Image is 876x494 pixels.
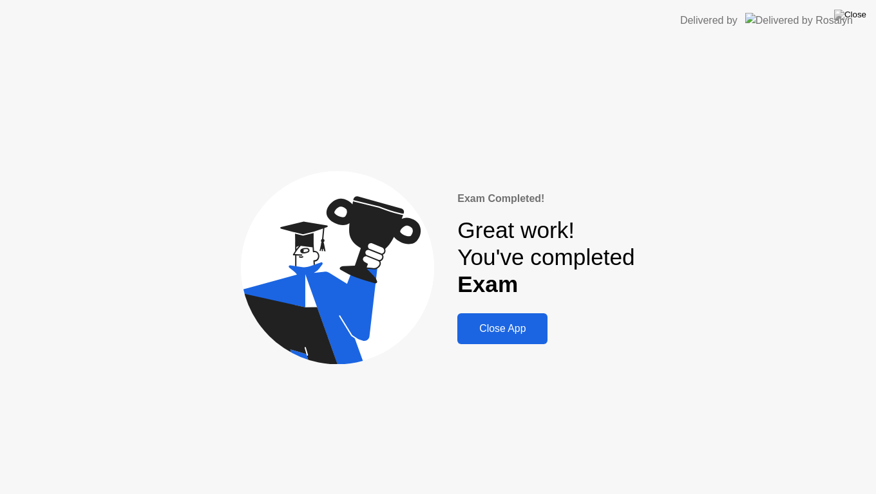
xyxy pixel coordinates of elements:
b: Exam [457,271,518,297]
div: Exam Completed! [457,191,634,206]
div: Delivered by [680,13,738,28]
img: Delivered by Rosalyn [745,13,853,28]
div: Close App [461,323,544,334]
div: Great work! You've completed [457,217,634,298]
button: Close App [457,313,547,344]
img: Close [834,10,866,20]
